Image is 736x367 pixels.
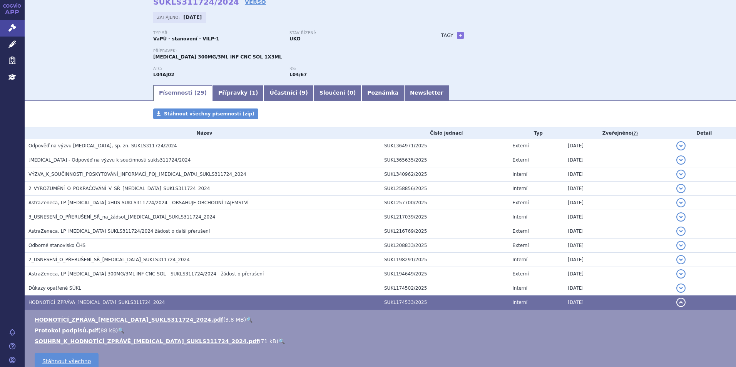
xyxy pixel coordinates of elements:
button: detail [676,184,686,193]
td: SUKL258856/2025 [380,182,509,196]
th: Detail [672,127,736,139]
a: 🔍 [246,317,253,323]
th: Číslo jednací [380,127,509,139]
button: detail [676,284,686,293]
span: Interní [512,172,527,177]
p: RS: [289,67,418,71]
button: detail [676,298,686,307]
span: [MEDICAL_DATA] 300MG/3ML INF CNC SOL 1X3ML [153,54,282,60]
td: [DATE] [564,239,672,253]
span: Externí [512,157,529,163]
span: Externí [512,200,529,205]
span: Stáhnout všechny písemnosti (zip) [164,111,254,117]
span: AstraZeneca, LP Ultomiris SUKLS311724/2024 žádost o další přerušení [28,229,210,234]
a: + [457,32,464,39]
td: SUKL257700/2025 [380,196,509,210]
button: detail [676,255,686,264]
th: Název [25,127,380,139]
a: Stáhnout všechny písemnosti (zip) [153,108,258,119]
td: SUKL208833/2025 [380,239,509,253]
td: [DATE] [564,295,672,310]
span: AstraZeneca, LP Ultomiris aHUS SUKLS311724/2024 - OBSAHUJE OBCHODNÍ TAJEMSTVÍ [28,200,249,205]
td: [DATE] [564,139,672,153]
td: SUKL365635/2025 [380,153,509,167]
td: [DATE] [564,167,672,182]
span: 9 [302,90,306,96]
span: 3_USNESENÍ_O_PŘERUŠENÍ_SŘ_na_žádsot_ULTOMIRIS_SUKLS311724_2024 [28,214,215,220]
span: Externí [512,243,529,248]
p: Přípravek: [153,49,426,53]
span: HODNOTÍCÍ_ZPRÁVA_ULTOMIRIS_SUKLS311724_2024 [28,300,165,305]
span: Odpověď na výzvu ULTOMIRIS, sp. zn. SUKLS311724/2024 [28,143,177,148]
span: Odborné stanovisko ČHS [28,243,85,248]
a: SOUHRN_K_HODNOTÍCÍ_ZPRÁVĚ_[MEDICAL_DATA]_SUKLS311724_2024.pdf [35,338,259,344]
span: Zahájeno: [157,14,181,20]
button: detail [676,269,686,279]
td: SUKL194649/2025 [380,267,509,281]
td: SUKL198291/2025 [380,253,509,267]
button: detail [676,227,686,236]
button: detail [676,155,686,165]
a: HODNOTÍCÍ_ZPRÁVA_[MEDICAL_DATA]_SUKLS311724_2024.pdf [35,317,223,323]
a: Newsletter [404,85,449,101]
button: detail [676,198,686,207]
li: ( ) [35,337,728,345]
button: detail [676,241,686,250]
button: detail [676,170,686,179]
strong: VaPÚ - stanovení - VILP-1 [153,36,219,42]
td: SUKL364971/2025 [380,139,509,153]
button: detail [676,141,686,150]
a: Sloučení (0) [314,85,361,101]
a: 🔍 [278,338,285,344]
td: [DATE] [564,224,672,239]
li: ( ) [35,327,728,334]
span: VÝZVA_K_SOUČINNOSTI_POSKYTOVÁNÍ_INFORMACÍ_POJ_ULTOMIRIS_SUKLS311724_2024 [28,172,246,177]
td: SUKL217039/2025 [380,210,509,224]
span: 71 kB [261,338,276,344]
td: SUKL216769/2025 [380,224,509,239]
span: Interní [512,186,527,191]
strong: UKO [289,36,301,42]
p: Typ SŘ: [153,31,282,35]
span: 2_USNESENÍ_O_PŘERUŠENÍ_SŘ_ULTOMIRIS_SUKLS311724_2024 [28,257,190,262]
td: [DATE] [564,253,672,267]
td: [DATE] [564,153,672,167]
span: Externí [512,229,529,234]
span: ULTOMIRIS - Odpověď na výzvu k součinnosti sukls311724/2024 [28,157,191,163]
td: SUKL340962/2025 [380,167,509,182]
td: [DATE] [564,182,672,196]
strong: ravulizumab [289,72,307,77]
span: AstraZeneca, LP ULTOMIRIS 300MG/3ML INF CNC SOL - SUKLS311724/2024 - žádost o přerušení [28,271,264,277]
span: 2_VYROZUMĚNÍ_O_POKRAČOVÁNÍ_V_SŘ_ULTOMIRIS_SUKLS311724_2024 [28,186,210,191]
li: ( ) [35,316,728,324]
a: Účastníci (9) [264,85,313,101]
a: Poznámka [361,85,404,101]
td: SUKL174533/2025 [380,295,509,310]
td: [DATE] [564,281,672,295]
button: detail [676,212,686,222]
span: 29 [197,90,204,96]
h3: Tagy [441,31,453,40]
th: Typ [509,127,564,139]
a: Protokol podpisů.pdf [35,327,99,334]
span: 88 kB [100,327,116,334]
span: Důkazy opatřené SÚKL [28,285,81,291]
span: 0 [350,90,353,96]
a: 🔍 [118,327,124,334]
span: Interní [512,214,527,220]
span: 1 [252,90,256,96]
td: SUKL174502/2025 [380,281,509,295]
span: 3.8 MB [225,317,244,323]
span: Externí [512,271,529,277]
span: Interní [512,257,527,262]
td: [DATE] [564,210,672,224]
strong: RAVULIZUMAB [153,72,174,77]
td: [DATE] [564,196,672,210]
abbr: (?) [632,131,638,136]
th: Zveřejněno [564,127,672,139]
p: Stav řízení: [289,31,418,35]
span: Interní [512,300,527,305]
td: [DATE] [564,267,672,281]
span: Externí [512,143,529,148]
a: Přípravky (1) [212,85,264,101]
